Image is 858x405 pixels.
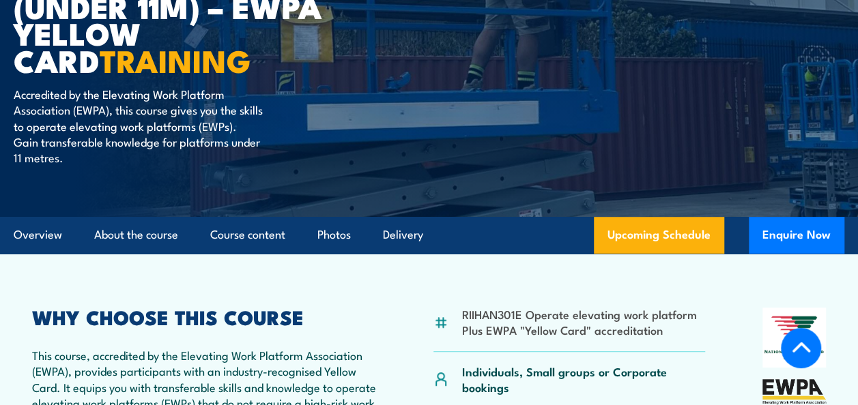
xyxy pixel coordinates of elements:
[100,36,251,83] strong: TRAINING
[461,322,696,337] li: Plus EWPA "Yellow Card" accreditation
[762,379,826,404] img: EWPA
[762,307,826,367] img: Nationally Recognised Training logo.
[317,217,351,253] a: Photos
[594,217,724,254] a: Upcoming Schedule
[461,363,704,395] p: Individuals, Small groups or Corporate bookings
[32,307,376,325] h2: WHY CHOOSE THIS COURSE
[14,217,62,253] a: Overview
[383,217,423,253] a: Delivery
[14,86,263,166] p: Accredited by the Elevating Work Platform Association (EWPA), this course gives you the skills to...
[749,217,844,254] button: Enquire Now
[461,306,696,322] li: RIIHAN301E Operate elevating work platform
[94,217,178,253] a: About the course
[210,217,285,253] a: Course content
